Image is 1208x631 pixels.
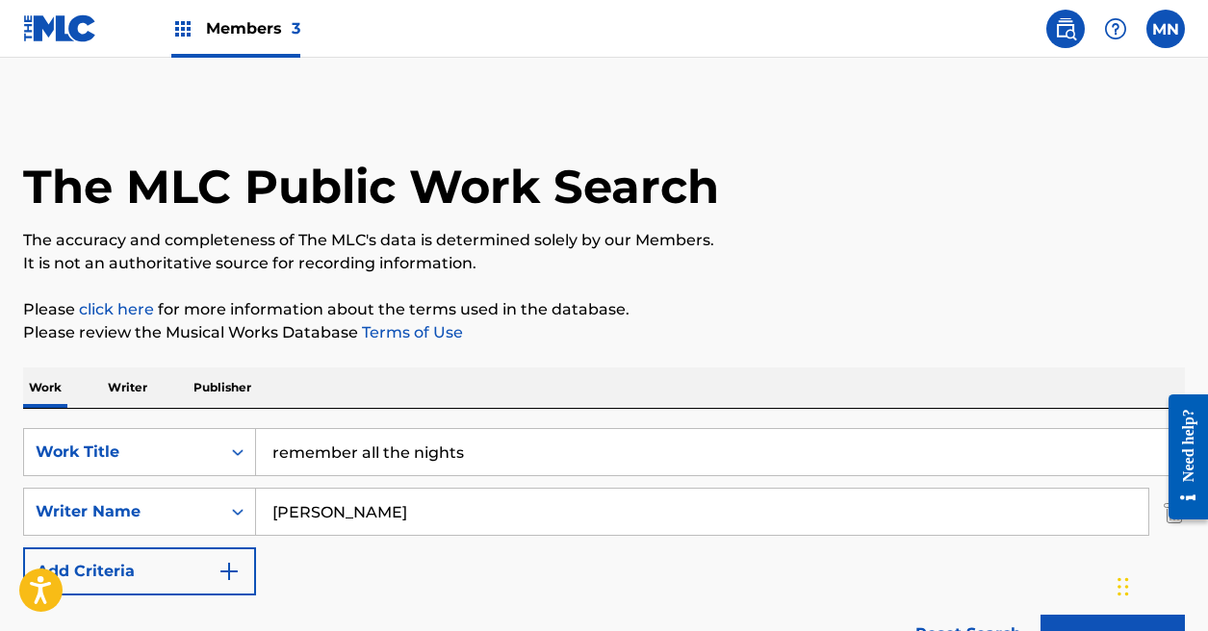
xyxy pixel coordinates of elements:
[79,300,154,318] a: click here
[102,367,153,408] p: Writer
[188,367,257,408] p: Publisher
[1104,17,1127,40] img: help
[23,158,719,215] h1: The MLC Public Work Search
[23,229,1185,252] p: The accuracy and completeness of The MLC's data is determined solely by our Members.
[23,547,256,595] button: Add Criteria
[36,500,209,523] div: Writer Name
[1146,10,1185,48] div: User Menu
[292,19,300,38] span: 3
[1118,558,1129,616] div: Drag
[23,14,97,42] img: MLC Logo
[218,560,241,583] img: 9d2ae6d4665cec9f34b9.svg
[1096,10,1135,48] div: Help
[1054,17,1077,40] img: search
[23,298,1185,321] p: Please for more information about the terms used in the database.
[1112,539,1208,631] iframe: Chat Widget
[23,252,1185,275] p: It is not an authoritative source for recording information.
[358,323,463,341] a: Terms of Use
[1046,10,1085,48] a: Public Search
[1154,377,1208,536] iframe: Resource Center
[36,441,209,464] div: Work Title
[23,367,67,408] p: Work
[23,321,1185,344] p: Please review the Musical Works Database
[171,17,194,40] img: Top Rightsholders
[206,17,300,39] span: Members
